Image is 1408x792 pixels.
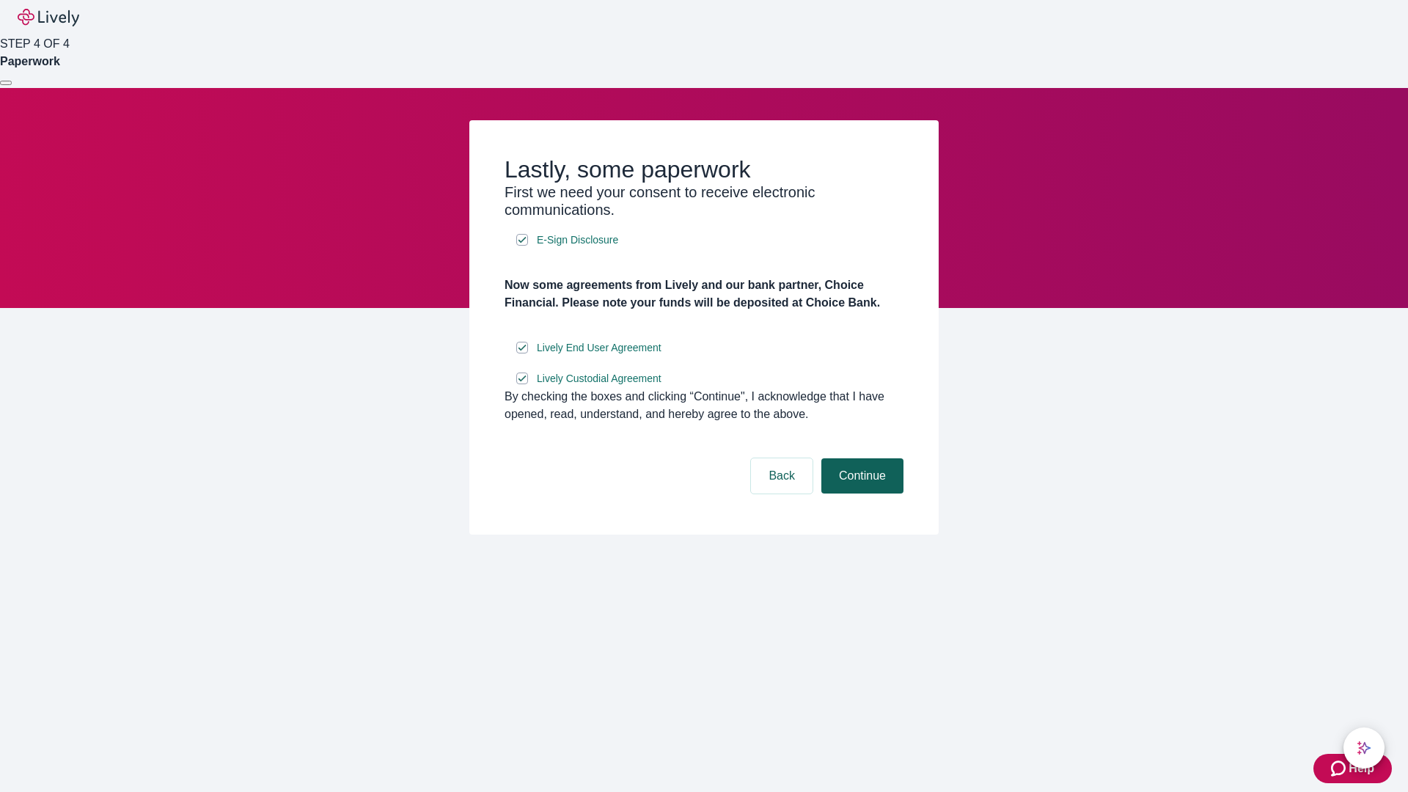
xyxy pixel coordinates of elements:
[505,276,903,312] h4: Now some agreements from Lively and our bank partner, Choice Financial. Please note your funds wi...
[534,339,664,357] a: e-sign disclosure document
[505,388,903,423] div: By checking the boxes and clicking “Continue", I acknowledge that I have opened, read, understand...
[505,183,903,219] h3: First we need your consent to receive electronic communications.
[1313,754,1392,783] button: Zendesk support iconHelp
[534,231,621,249] a: e-sign disclosure document
[1343,727,1385,769] button: chat
[505,155,903,183] h2: Lastly, some paperwork
[1331,760,1349,777] svg: Zendesk support icon
[537,232,618,248] span: E-Sign Disclosure
[751,458,813,494] button: Back
[821,458,903,494] button: Continue
[1357,741,1371,755] svg: Lively AI Assistant
[537,340,661,356] span: Lively End User Agreement
[1349,760,1374,777] span: Help
[537,371,661,386] span: Lively Custodial Agreement
[18,9,79,26] img: Lively
[534,370,664,388] a: e-sign disclosure document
